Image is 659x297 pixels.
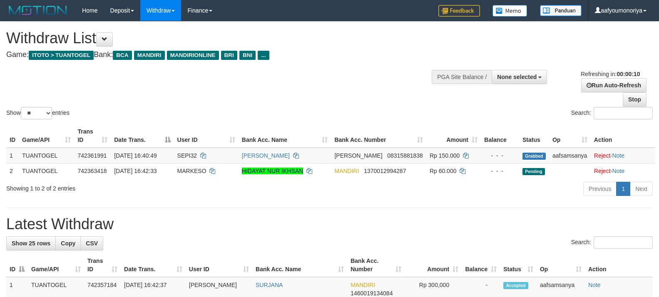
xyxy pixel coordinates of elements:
[581,71,640,77] span: Refreshing in:
[113,51,132,60] span: BCA
[492,5,527,17] img: Button%20Memo.svg
[177,152,197,159] span: SEPI32
[591,148,655,163] td: ·
[484,151,516,160] div: - - -
[492,70,547,84] button: None selected
[616,182,630,196] a: 1
[74,124,111,148] th: Trans ID: activate to sort column ascending
[334,168,359,174] span: MANDIRI
[462,253,500,277] th: Balance: activate to sort column ascending
[114,168,157,174] span: [DATE] 16:42:33
[6,30,431,47] h1: Withdraw List
[594,168,611,174] a: Reject
[111,124,174,148] th: Date Trans.: activate to sort column descending
[430,168,457,174] span: Rp 60.000
[571,107,653,119] label: Search:
[252,253,347,277] th: Bank Acc. Name: activate to sort column ascending
[594,152,611,159] a: Reject
[522,153,546,160] span: Grabbed
[438,5,480,17] img: Feedback.jpg
[239,124,331,148] th: Bank Acc. Name: activate to sort column ascending
[86,240,98,247] span: CSV
[114,152,157,159] span: [DATE] 16:40:49
[571,236,653,249] label: Search:
[351,282,375,288] span: MANDIRI
[585,253,653,277] th: Action
[6,216,653,233] h1: Latest Withdraw
[588,282,601,288] a: Note
[612,168,624,174] a: Note
[484,167,516,175] div: - - -
[351,290,393,297] span: Copy 1460019134084 to clipboard
[500,253,537,277] th: Status: activate to sort column ascending
[29,51,94,60] span: ITOTO > TUANTOGEL
[21,107,52,119] select: Showentries
[519,124,549,148] th: Status
[540,5,582,16] img: panduan.png
[55,236,81,250] a: Copy
[6,163,19,178] td: 2
[84,253,121,277] th: Trans ID: activate to sort column ascending
[221,51,237,60] span: BRI
[61,240,75,247] span: Copy
[6,124,19,148] th: ID
[481,124,519,148] th: Balance
[6,236,56,250] a: Show 25 rows
[239,51,256,60] span: BNI
[174,124,239,148] th: User ID: activate to sort column ascending
[6,51,431,59] h4: Game: Bank:
[347,253,405,277] th: Bank Acc. Number: activate to sort column ascending
[430,152,460,159] span: Rp 150.000
[77,168,107,174] span: 742363418
[331,124,426,148] th: Bank Acc. Number: activate to sort column ascending
[334,152,382,159] span: [PERSON_NAME]
[6,181,269,193] div: Showing 1 to 2 of 2 entries
[19,148,74,163] td: TUANTOGEL
[19,163,74,178] td: TUANTOGEL
[612,152,624,159] a: Note
[80,236,103,250] a: CSV
[581,78,647,92] a: Run Auto-Refresh
[167,51,219,60] span: MANDIRIONLINE
[258,51,269,60] span: ...
[594,107,653,119] input: Search:
[256,282,283,288] a: SURJANA
[497,74,537,80] span: None selected
[12,240,50,247] span: Show 25 rows
[77,152,107,159] span: 742361991
[503,282,528,289] span: Accepted
[522,168,545,175] span: Pending
[177,168,206,174] span: MARKESO
[186,253,252,277] th: User ID: activate to sort column ascending
[6,253,28,277] th: ID: activate to sort column descending
[242,168,303,174] a: HIDAYAT NUR IKHSAN
[549,124,591,148] th: Op: activate to sort column ascending
[242,152,290,159] a: [PERSON_NAME]
[6,148,19,163] td: 1
[591,163,655,178] td: ·
[591,124,655,148] th: Action
[630,182,653,196] a: Next
[594,236,653,249] input: Search:
[617,71,640,77] strong: 00:00:10
[19,124,74,148] th: Game/API: activate to sort column ascending
[426,124,481,148] th: Amount: activate to sort column ascending
[549,148,591,163] td: aafsamsanya
[121,253,186,277] th: Date Trans.: activate to sort column ascending
[405,253,462,277] th: Amount: activate to sort column ascending
[537,253,585,277] th: Op: activate to sort column ascending
[28,253,84,277] th: Game/API: activate to sort column ascending
[134,51,165,60] span: MANDIRI
[387,152,423,159] span: Copy 08315881838 to clipboard
[432,70,492,84] div: PGA Site Balance /
[583,182,617,196] a: Previous
[623,92,647,106] a: Stop
[6,107,70,119] label: Show entries
[6,4,70,17] img: MOTION_logo.png
[364,168,406,174] span: Copy 1370012994287 to clipboard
